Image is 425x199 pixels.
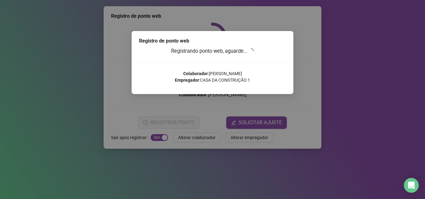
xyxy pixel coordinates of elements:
span: loading [249,48,254,53]
div: Open Intercom Messenger [404,178,419,193]
strong: Colaborador [183,71,208,76]
div: Registro de ponto web [139,37,286,45]
p: : [PERSON_NAME] : CASA DA CONSTRUÇÃO 1 [139,70,286,84]
h3: Registrando ponto web, aguarde... [139,47,286,55]
strong: Empregador [175,78,199,83]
